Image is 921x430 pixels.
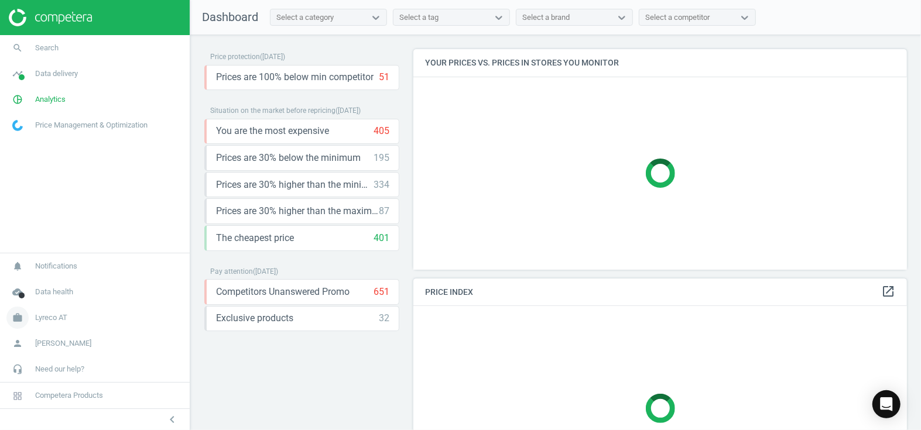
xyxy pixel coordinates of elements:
span: Search [35,43,59,53]
div: Select a tag [399,12,439,23]
span: Prices are 30% higher than the minimum [216,178,374,191]
img: wGWNvw8QSZomAAAAABJRU5ErkJggg== [12,120,23,131]
span: ( [DATE] ) [335,106,361,115]
div: 51 [379,71,389,84]
span: Prices are 30% higher than the maximal [216,205,379,218]
div: Select a category [276,12,334,23]
span: Prices are 30% below the minimum [216,152,361,164]
div: 405 [374,125,389,137]
div: 651 [374,285,389,298]
span: Data delivery [35,68,78,79]
span: Pay attention [210,267,253,276]
div: 401 [374,232,389,245]
i: pie_chart_outlined [6,88,29,111]
span: Need our help? [35,364,84,374]
span: Price Management & Optimization [35,120,148,130]
span: Lyreco AT [35,312,67,323]
span: ( [DATE] ) [253,267,278,276]
h4: Your prices vs. prices in stores you monitor [413,49,907,77]
span: Dashboard [202,10,258,24]
div: 334 [374,178,389,191]
button: chevron_left [158,412,187,427]
span: [PERSON_NAME] [35,338,91,349]
i: open_in_new [881,284,895,298]
span: Notifications [35,261,77,271]
i: person [6,332,29,355]
span: Prices are 100% below min competitor [216,71,374,84]
span: The cheapest price [216,232,294,245]
i: work [6,307,29,329]
span: Situation on the market before repricing [210,106,335,115]
span: Competera Products [35,390,103,401]
div: Select a brand [522,12,570,23]
span: Analytics [35,94,66,105]
div: 87 [379,205,389,218]
span: Price protection [210,53,260,61]
i: chevron_left [165,412,179,426]
div: 195 [374,152,389,164]
h4: Price Index [413,278,907,306]
a: open_in_new [881,284,895,300]
span: You are the most expensive [216,125,329,137]
div: 32 [379,312,389,325]
i: cloud_done [6,281,29,303]
div: Select a competitor [645,12,710,23]
span: ( [DATE] ) [260,53,285,61]
i: search [6,37,29,59]
span: Competitors Unanswered Promo [216,285,350,298]
i: headset_mic [6,358,29,380]
span: Exclusive products [216,312,293,325]
i: timeline [6,63,29,85]
span: Data health [35,287,73,297]
img: ajHJNr6hYgQAAAAASUVORK5CYII= [9,9,92,26]
div: Open Intercom Messenger [872,390,901,418]
i: notifications [6,255,29,277]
